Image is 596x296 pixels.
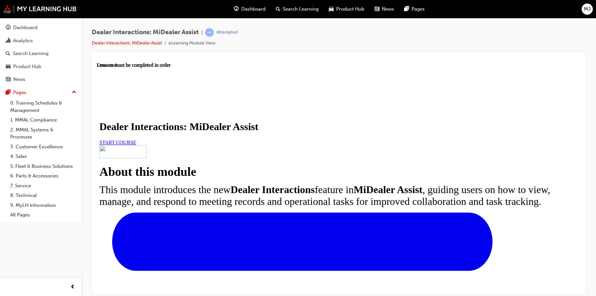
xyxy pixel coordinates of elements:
a: 4. Sales [8,152,79,161]
span: car-icon [329,5,334,13]
div: Attempted [216,29,238,35]
a: car-iconProduct Hub [324,3,369,16]
span: search-icon [276,5,280,13]
a: All Pages [8,210,79,220]
div: Product Hub [13,63,41,70]
span: pages-icon [404,5,409,13]
span: Dashboard [241,5,266,13]
a: 9. MyLH Information [8,200,79,210]
a: 1. MMAL Compliance [8,115,79,125]
h1: Dealer Interactions: MiDealer Assist [3,58,481,70]
div: Analytics [13,37,33,44]
span: learningRecordVerb_ATTEMPT-icon [205,28,214,37]
span: pages-icon [6,90,11,96]
span: guage-icon [234,5,239,13]
strong: Dealer Interactions [134,121,218,133]
a: 5. Fleet & Business Solutions [8,161,79,171]
a: search-iconSearch Learning [271,3,324,16]
span: car-icon [6,64,11,70]
span: guage-icon [6,25,11,31]
a: Search Learning [3,48,79,59]
a: News [3,74,79,85]
a: Analytics [3,35,79,47]
span: chart-icon [6,38,11,44]
a: 3. Customer Excellence [8,142,79,152]
a: 0. Training Schedules & Management [8,98,79,115]
div: Dashboard [13,24,37,31]
a: Dashboard [3,22,79,34]
a: 7. Service [8,181,79,191]
div: Pages [13,89,26,96]
button: MJ [582,4,593,15]
a: 2. MMAL Systems & Processes [8,125,79,142]
button: Pages [3,87,79,98]
strong: MiDealer Assist [257,121,326,133]
span: MJ [584,5,591,13]
span: Dealer Interactions: MiDealer Assist [92,29,199,36]
a: Product Hub [3,61,79,73]
li: eLearning Module View [168,40,215,47]
a: START COURSE [3,77,39,83]
span: news-icon [6,77,11,82]
span: up-icon [72,88,76,97]
a: pages-iconPages [399,3,430,16]
span: | [201,29,203,36]
span: This module introduces the new feature in , guiding users on how to view, manage, and respond to ... [3,121,453,145]
a: guage-iconDashboard [229,3,271,16]
span: search-icon [6,51,10,57]
div: Search Learning [13,50,49,57]
a: 8. Technical [8,191,79,200]
span: news-icon [375,5,379,13]
button: DashboardAnalyticsSearch LearningProduct HubNews [3,20,79,87]
img: mmal [3,5,77,13]
span: Product Hub [336,5,364,13]
span: prev-icon [70,283,75,291]
strong: About this module [3,103,99,116]
span: News [382,5,394,13]
div: News [13,76,25,83]
a: 6. Parts & Accessories [8,171,79,181]
a: news-iconNews [369,3,399,16]
span: Pages [412,5,425,13]
span: Search Learning [283,5,319,13]
a: Dealer Interactions: MiDealer Assist [92,40,162,46]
